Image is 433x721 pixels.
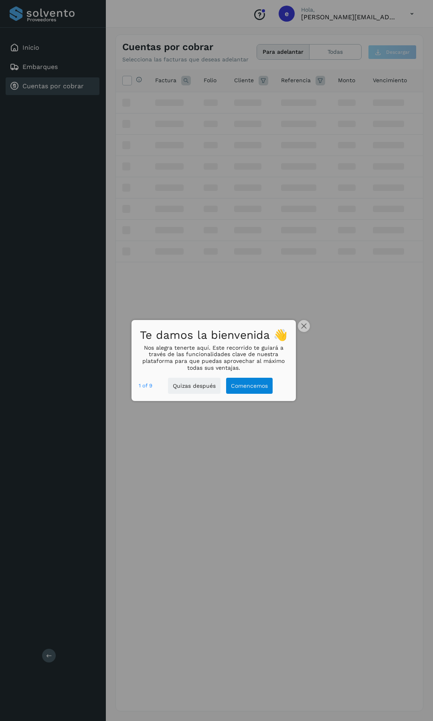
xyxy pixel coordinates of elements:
[139,344,289,371] p: Nos alegra tenerte aquí. Este recorrido te guiará a través de las funcionalidades clave de nuestr...
[226,378,273,394] button: Comencemos
[168,378,221,394] button: Quizas después
[298,320,310,332] button: close,
[139,381,152,390] div: 1 of 9
[139,326,289,344] h1: Te damos la bienvenida 👋
[139,381,152,390] div: step 1 of 9
[132,320,296,401] div: Te damos la bienvenida 👋Nos alegra tenerte aquí. Este recorrido te guiará a través de las funcion...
